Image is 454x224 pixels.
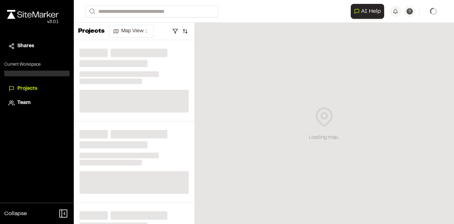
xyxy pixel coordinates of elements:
span: Shares [17,42,34,50]
a: Team [9,99,65,107]
img: rebrand.png [7,10,59,19]
div: Oh geez...please don't... [7,19,59,25]
span: AI Help [361,7,381,16]
div: Open AI Assistant [351,4,387,19]
button: Open AI Assistant [351,4,384,19]
button: Search [85,6,98,17]
p: Projects [78,27,105,36]
div: Loading map... [309,134,340,142]
a: Projects [9,85,65,93]
span: Projects [17,85,37,93]
a: Shares [9,42,65,50]
span: Collapse [4,209,27,218]
span: Team [17,99,31,107]
p: Current Workspace [4,61,70,68]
